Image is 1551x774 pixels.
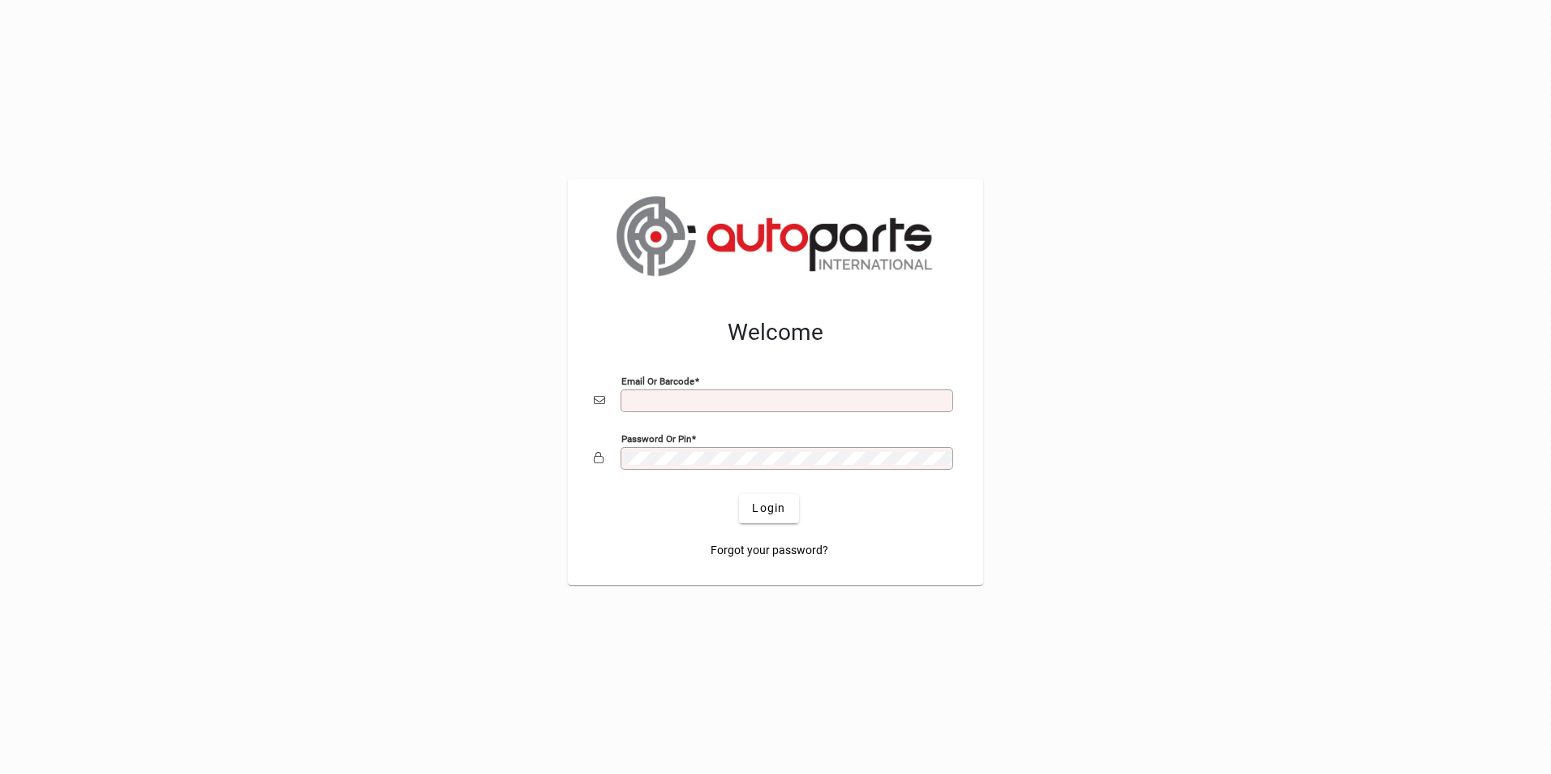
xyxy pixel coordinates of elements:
[739,494,798,523] button: Login
[711,542,828,559] span: Forgot your password?
[621,375,694,386] mat-label: Email or Barcode
[704,536,835,565] a: Forgot your password?
[594,319,957,346] h2: Welcome
[752,500,785,517] span: Login
[621,432,691,444] mat-label: Password or Pin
